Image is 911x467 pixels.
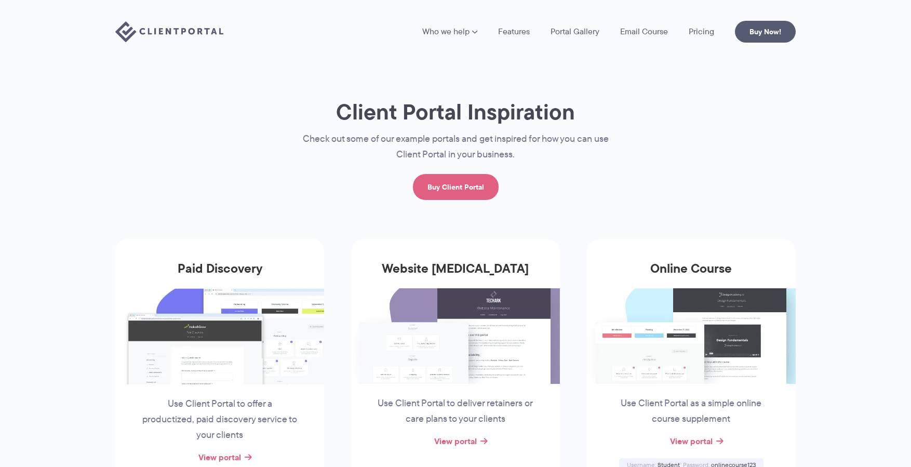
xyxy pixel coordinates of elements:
p: Use Client Portal as a simple online course supplement [612,396,770,427]
p: Use Client Portal to offer a productized, paid discovery service to your clients [141,396,299,443]
p: Check out some of our example portals and get inspired for how you can use Client Portal in your ... [282,131,629,163]
a: View portal [198,451,241,463]
a: View portal [670,435,713,447]
a: Buy Client Portal [413,174,499,200]
a: Email Course [620,28,668,36]
h3: Paid Discovery [115,261,324,288]
a: Portal Gallery [551,28,599,36]
a: Pricing [689,28,714,36]
h1: Client Portal Inspiration [282,98,629,126]
a: View portal [434,435,477,447]
h3: Website [MEDICAL_DATA] [351,261,560,288]
h3: Online Course [587,261,796,288]
a: Buy Now! [735,21,796,43]
a: Who we help [422,28,477,36]
p: Use Client Portal to deliver retainers or care plans to your clients [377,396,534,427]
a: Features [498,28,530,36]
